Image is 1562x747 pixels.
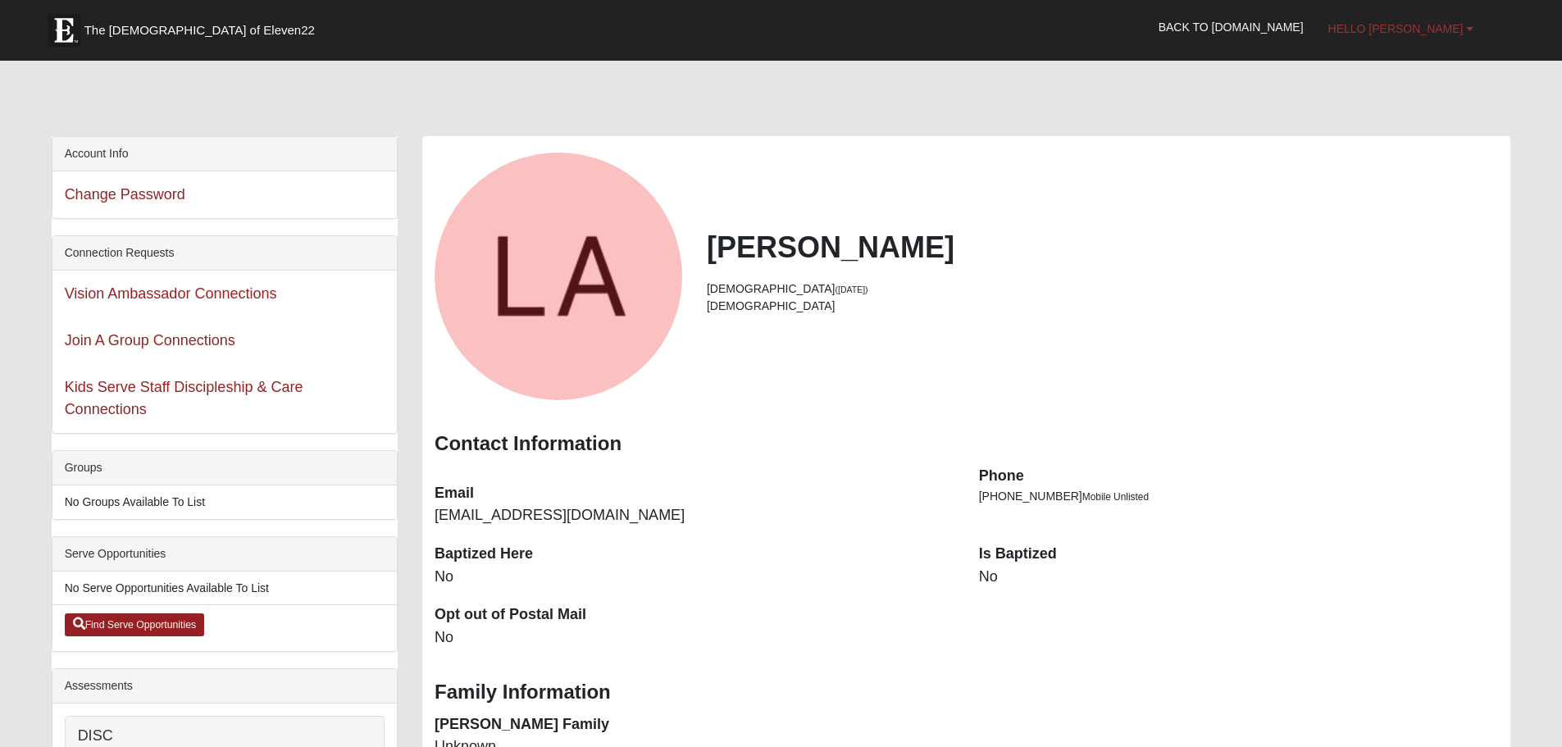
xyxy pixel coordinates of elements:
a: View Fullsize Photo [435,153,682,400]
dt: Is Baptized [979,544,1499,565]
h2: [PERSON_NAME] [707,230,1498,265]
a: Change Password [65,186,185,203]
div: Groups [52,451,397,485]
a: Join A Group Connections [65,332,235,348]
li: [DEMOGRAPHIC_DATA] [707,280,1498,298]
span: Mobile Unlisted [1082,491,1149,503]
dd: No [979,567,1499,588]
dd: [EMAIL_ADDRESS][DOMAIN_NAME] [435,505,954,526]
div: Connection Requests [52,236,397,271]
dt: Baptized Here [435,544,954,565]
dt: [PERSON_NAME] Family [435,714,954,736]
dt: Phone [979,466,1499,487]
div: Assessments [52,669,397,704]
div: Account Info [52,137,397,171]
li: No Serve Opportunities Available To List [52,572,397,605]
li: [DEMOGRAPHIC_DATA] [707,298,1498,315]
span: The [DEMOGRAPHIC_DATA] of Eleven22 [84,22,315,39]
h3: Family Information [435,681,1498,704]
a: The [DEMOGRAPHIC_DATA] of Eleven22 [39,6,367,47]
dt: Email [435,483,954,504]
li: [PHONE_NUMBER] [979,488,1499,505]
li: No Groups Available To List [52,485,397,519]
h3: Contact Information [435,432,1498,456]
dd: No [435,627,954,649]
div: Serve Opportunities [52,537,397,572]
dt: Opt out of Postal Mail [435,604,954,626]
span: Hello [PERSON_NAME] [1328,22,1464,35]
a: Hello [PERSON_NAME] [1316,8,1487,49]
a: Back to [DOMAIN_NAME] [1146,7,1316,48]
a: Find Serve Opportunities [65,613,205,636]
dd: No [435,567,954,588]
small: ([DATE]) [836,285,868,294]
a: Kids Serve Staff Discipleship & Care Connections [65,379,303,417]
img: Eleven22 logo [48,14,80,47]
a: Vision Ambassador Connections [65,285,277,302]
